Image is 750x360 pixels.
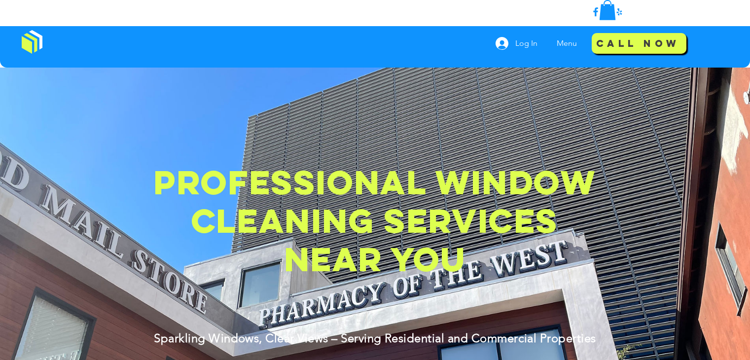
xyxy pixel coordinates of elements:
[549,31,587,56] div: Menu
[590,6,625,18] ul: Social Bar
[489,34,544,53] button: Log In
[613,6,625,18] img: Yelp!
[153,161,596,280] span: Professional Window Cleaning Services Near You
[22,30,42,54] img: Window Cleaning Budds, Affordable window cleaning services near me in Los Angeles
[552,31,582,56] p: Menu
[154,331,596,345] span: Sparkling Windows, Clear Views – Serving Residential and Commercial Properties
[596,37,679,49] span: Call Now
[590,6,602,18] img: Facebook
[549,31,587,56] nav: Site
[592,33,686,54] a: Call Now
[512,38,541,49] span: Log In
